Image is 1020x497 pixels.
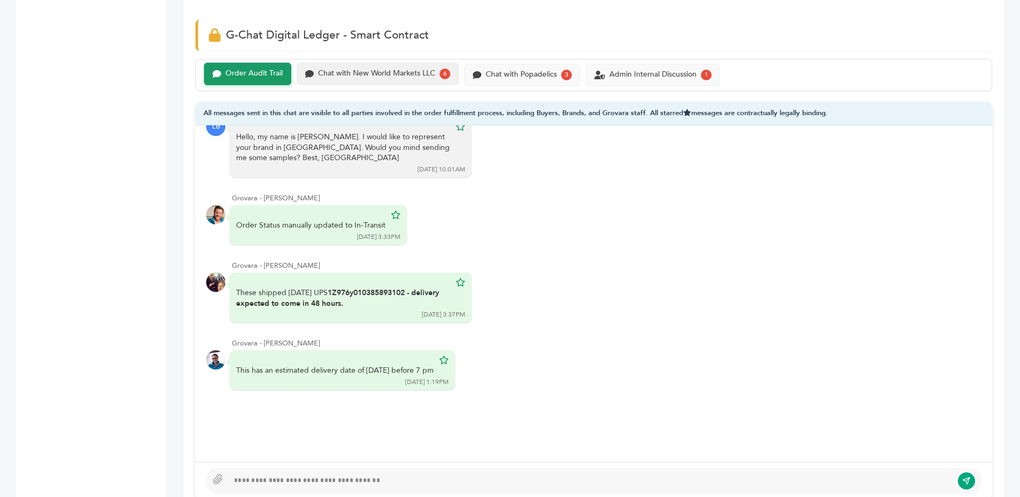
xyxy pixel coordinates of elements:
div: Grovara - [PERSON_NAME] [232,338,981,348]
div: Chat with Popadelics [486,70,557,79]
div: All messages sent in this chat are visible to all parties involved in the order fulfillment proce... [195,102,992,126]
div: [DATE] 3:33PM [357,232,401,242]
div: Admin Internal Discussion [609,70,697,79]
div: LB [206,117,225,136]
span: G-Chat Digital Ledger - Smart Contract [226,27,429,43]
div: 3 [561,70,572,80]
div: Grovara - [PERSON_NAME] [232,261,981,270]
div: Order Status manually updated to In-Transit [236,220,386,231]
div: Chat with New World Markets LLC [318,69,435,78]
div: These shipped [DATE] UPS [236,288,450,308]
div: [DATE] 10:01AM [418,165,465,174]
b: 1Z976y010385893102 - delivery expected to come in 48 hours. [236,288,439,308]
div: Hello, my name is [PERSON_NAME]. I would like to represent your brand in [GEOGRAPHIC_DATA]. Would... [236,132,450,163]
div: 1 [701,70,712,80]
div: Order Audit Trail [225,69,283,78]
div: [DATE] 1:19PM [405,378,449,387]
div: 6 [440,69,450,79]
div: This has an estimated delivery date of [DATE] before 7 pm [236,365,434,376]
div: [DATE] 3:37PM [422,310,465,319]
div: Grovara - [PERSON_NAME] [232,193,981,203]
